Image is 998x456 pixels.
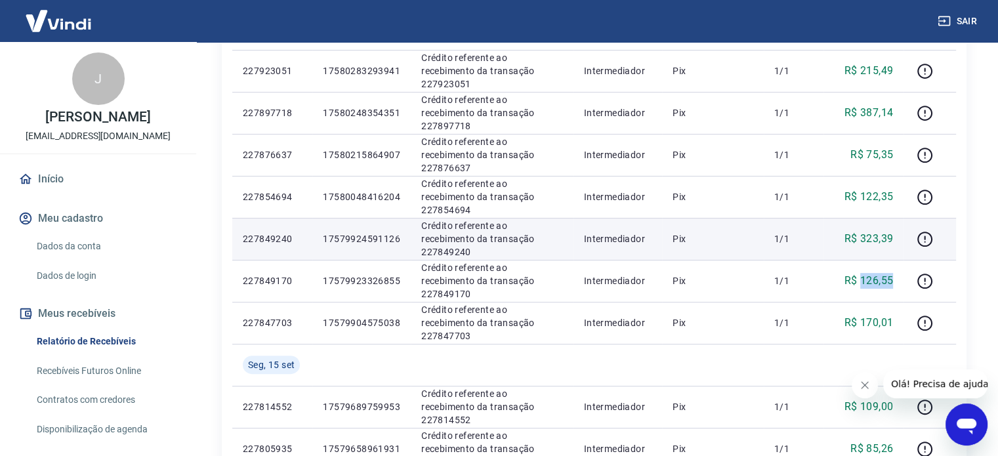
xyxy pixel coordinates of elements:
p: 227923051 [243,64,302,77]
p: Pix [673,190,753,203]
p: Intermediador [584,316,652,329]
p: R$ 387,14 [844,105,894,121]
p: 227897718 [243,106,302,119]
p: 17580283293941 [323,64,400,77]
p: Pix [673,232,753,245]
p: Intermediador [584,400,652,413]
p: 17580048416204 [323,190,400,203]
p: 17579658961931 [323,442,400,455]
p: Crédito referente ao recebimento da transação 227849240 [421,219,563,259]
p: R$ 215,49 [844,63,894,79]
p: 17579689759953 [323,400,400,413]
p: 227849240 [243,232,302,245]
p: 1/1 [774,274,813,287]
p: Intermediador [584,148,652,161]
p: [PERSON_NAME] [45,110,150,124]
p: 1/1 [774,232,813,245]
p: 227814552 [243,400,302,413]
p: Pix [673,106,753,119]
p: Crédito referente ao recebimento da transação 227876637 [421,135,563,175]
img: Vindi [16,1,101,41]
p: 1/1 [774,148,813,161]
p: Crédito referente ao recebimento da transação 227847703 [421,303,563,342]
p: Pix [673,316,753,329]
p: Crédito referente ao recebimento da transação 227897718 [421,93,563,133]
p: Intermediador [584,232,652,245]
span: Olá! Precisa de ajuda? [8,9,110,20]
p: 17580215864907 [323,148,400,161]
p: R$ 75,35 [850,147,893,163]
div: J [72,52,125,105]
p: 17579923326855 [323,274,400,287]
p: 227876637 [243,148,302,161]
p: Intermediador [584,442,652,455]
a: Relatório de Recebíveis [31,328,180,355]
p: Crédito referente ao recebimento da transação 227849170 [421,261,563,301]
p: Intermediador [584,190,652,203]
a: Dados da conta [31,233,180,260]
p: 17580248354351 [323,106,400,119]
p: 1/1 [774,64,813,77]
p: R$ 126,55 [844,273,894,289]
p: R$ 122,35 [844,189,894,205]
p: R$ 323,39 [844,231,894,247]
p: R$ 170,01 [844,315,894,331]
p: 227847703 [243,316,302,329]
p: Intermediador [584,64,652,77]
p: 1/1 [774,106,813,119]
p: Pix [673,442,753,455]
p: R$ 109,00 [844,399,894,415]
span: Seg, 15 set [248,358,295,371]
p: 227805935 [243,442,302,455]
a: Início [16,165,180,194]
p: [EMAIL_ADDRESS][DOMAIN_NAME] [26,129,171,143]
button: Meu cadastro [16,204,180,233]
p: 1/1 [774,316,813,329]
p: Pix [673,274,753,287]
p: Crédito referente ao recebimento da transação 227923051 [421,51,563,91]
iframe: Mensagem da empresa [883,369,988,398]
button: Sair [935,9,982,33]
p: 227849170 [243,274,302,287]
p: Pix [673,64,753,77]
iframe: Botão para abrir a janela de mensagens [946,404,988,446]
p: 1/1 [774,190,813,203]
a: Recebíveis Futuros Online [31,358,180,384]
a: Contratos com credores [31,386,180,413]
p: Intermediador [584,106,652,119]
a: Dados de login [31,262,180,289]
a: Disponibilização de agenda [31,416,180,443]
p: 227854694 [243,190,302,203]
p: 17579904575038 [323,316,400,329]
p: Crédito referente ao recebimento da transação 227854694 [421,177,563,217]
p: Pix [673,400,753,413]
iframe: Fechar mensagem [852,372,878,398]
p: 1/1 [774,400,813,413]
p: 17579924591126 [323,232,400,245]
p: Intermediador [584,274,652,287]
p: Crédito referente ao recebimento da transação 227814552 [421,387,563,426]
p: 1/1 [774,442,813,455]
button: Meus recebíveis [16,299,180,328]
p: Pix [673,148,753,161]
